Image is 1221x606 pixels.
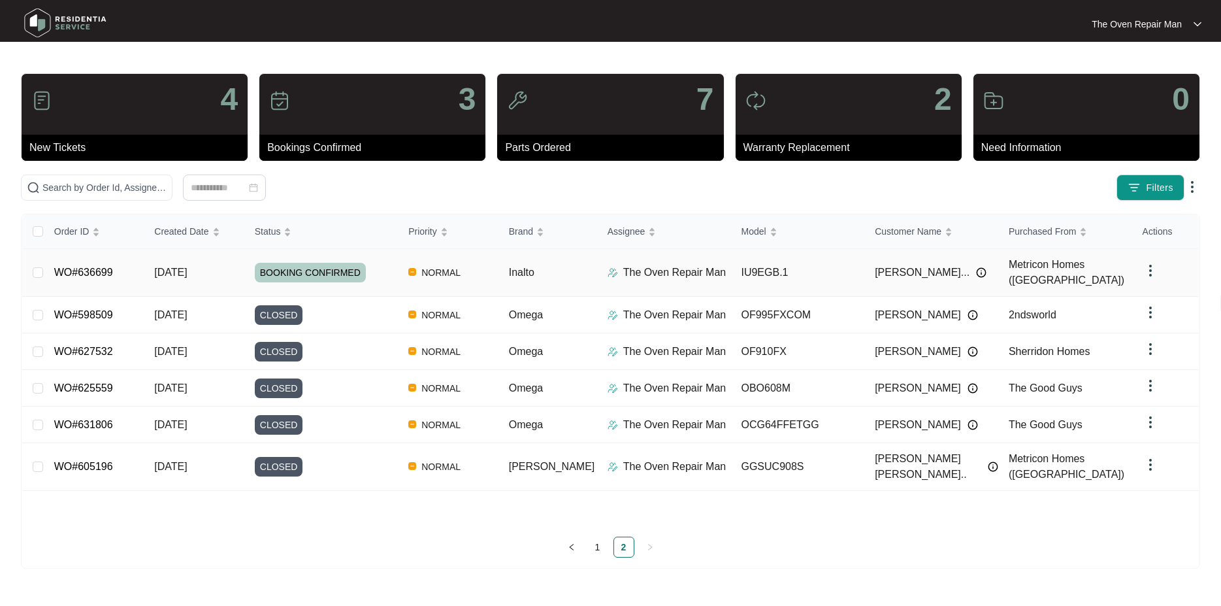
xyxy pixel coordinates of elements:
[54,346,113,357] a: WO#627532
[416,459,466,475] span: NORMAL
[934,84,952,115] p: 2
[507,90,528,111] img: icon
[875,417,961,433] span: [PERSON_NAME]
[640,537,660,558] button: right
[398,214,498,249] th: Priority
[54,461,113,472] a: WO#605196
[998,214,1132,249] th: Purchased From
[154,419,187,430] span: [DATE]
[408,311,416,318] img: Vercel Logo
[968,420,978,430] img: Info icon
[408,462,416,470] img: Vercel Logo
[269,90,290,111] img: icon
[1146,181,1173,195] span: Filters
[408,268,416,276] img: Vercel Logo
[1143,305,1158,320] img: dropdown arrow
[459,84,476,115] p: 3
[741,224,766,239] span: Model
[743,140,962,156] p: Warranty Replacement
[983,90,1004,111] img: icon
[408,384,416,392] img: Vercel Logo
[623,380,726,396] p: The Oven Repair Man
[1009,309,1056,320] span: 2ndsworld
[875,380,961,396] span: [PERSON_NAME]
[20,3,111,42] img: residentia service logo
[623,344,726,360] p: The Oven Repair Man
[1128,181,1141,194] img: filter icon
[54,419,113,430] a: WO#631806
[154,346,187,357] span: [DATE]
[875,224,941,239] span: Customer Name
[730,249,864,297] td: IU9EGB.1
[509,419,543,430] span: Omega
[981,140,1199,156] p: Need Information
[509,461,595,472] span: [PERSON_NAME]
[613,537,634,558] li: 2
[31,90,52,111] img: icon
[730,443,864,491] td: GGSUC908S
[54,267,113,278] a: WO#636699
[976,267,986,278] img: Info icon
[1184,179,1200,195] img: dropdown arrow
[42,180,167,195] input: Search by Order Id, Assignee Name, Customer Name, Brand and Model
[505,140,723,156] p: Parts Ordered
[416,380,466,396] span: NORMAL
[608,267,618,278] img: Assigner Icon
[267,140,485,156] p: Bookings Confirmed
[255,263,366,282] span: BOOKING CONFIRMED
[416,344,466,360] span: NORMAL
[608,383,618,394] img: Assigner Icon
[509,346,543,357] span: Omega
[730,407,864,443] td: OCG64FFETGG
[1132,214,1199,249] th: Actions
[561,537,582,558] button: left
[1009,453,1124,480] span: Metricon Homes ([GEOGRAPHIC_DATA])
[646,543,654,551] span: right
[244,214,398,249] th: Status
[154,461,187,472] span: [DATE]
[154,309,187,320] span: [DATE]
[875,344,961,360] span: [PERSON_NAME]
[54,224,90,239] span: Order ID
[44,214,144,249] th: Order ID
[1143,414,1158,430] img: dropdown arrow
[614,537,634,557] a: 2
[154,224,208,239] span: Created Date
[1009,259,1124,286] span: Metricon Homes ([GEOGRAPHIC_DATA])
[597,214,731,249] th: Assignee
[1009,419,1083,430] span: The Good Guys
[745,90,766,111] img: icon
[509,267,534,278] span: Inalto
[144,214,244,249] th: Created Date
[1194,21,1201,27] img: dropdown arrow
[640,537,660,558] li: Next Page
[29,140,248,156] p: New Tickets
[730,370,864,407] td: OBO608M
[27,181,40,194] img: search-icon
[408,224,437,239] span: Priority
[1116,175,1184,201] button: filter iconFilters
[509,309,543,320] span: Omega
[416,307,466,323] span: NORMAL
[408,420,416,428] img: Vercel Logo
[255,415,303,435] span: CLOSED
[1092,18,1182,31] p: The Oven Repair Man
[1009,346,1090,357] span: Sherridon Homes
[875,265,969,280] span: [PERSON_NAME]...
[1172,84,1190,115] p: 0
[416,265,466,280] span: NORMAL
[255,342,303,362] span: CLOSED
[220,84,238,115] p: 4
[1143,457,1158,473] img: dropdown arrow
[968,310,978,320] img: Info icon
[509,224,533,239] span: Brand
[1143,341,1158,357] img: dropdown arrow
[623,265,726,280] p: The Oven Repair Man
[561,537,582,558] li: Previous Page
[730,214,864,249] th: Model
[623,459,726,475] p: The Oven Repair Man
[988,462,998,472] img: Info icon
[588,537,608,557] a: 1
[608,420,618,430] img: Assigner Icon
